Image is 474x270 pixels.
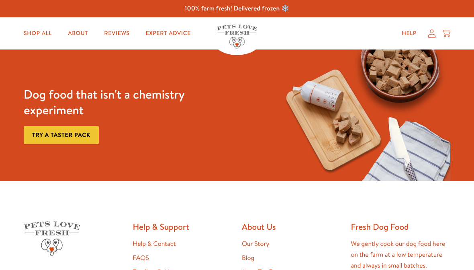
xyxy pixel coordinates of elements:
[217,25,257,49] img: Pets Love Fresh
[139,25,197,41] a: Expert Advice
[242,254,254,262] a: Blog
[133,254,149,262] a: FAQS
[242,221,341,232] h2: About Us
[395,25,423,41] a: Help
[133,221,233,232] h2: Help & Support
[24,87,198,118] h3: Dog food that isn't a chemistry experiment
[242,239,270,248] a: Our Story
[133,239,176,248] a: Help & Contact
[351,221,451,232] h2: Fresh Dog Food
[98,25,136,41] a: Reviews
[24,126,99,144] a: Try a taster pack
[24,221,80,256] img: Pets Love Fresh
[17,25,58,41] a: Shop All
[61,25,94,41] a: About
[276,49,450,181] img: Fussy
